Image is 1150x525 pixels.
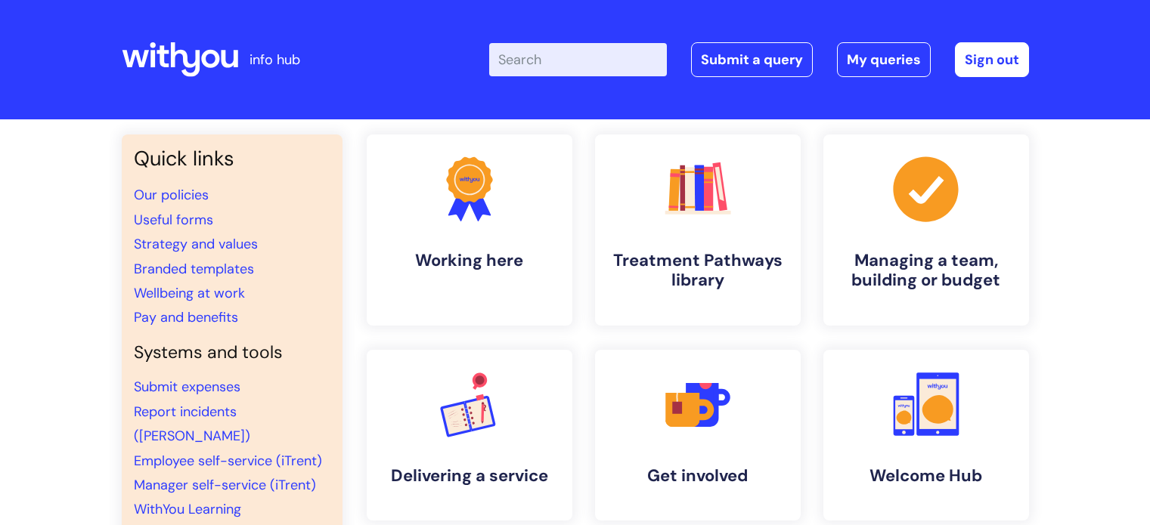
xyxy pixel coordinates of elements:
a: WithYou Learning [134,500,241,518]
div: | - [489,42,1029,77]
h4: Treatment Pathways library [607,251,789,291]
a: Sign out [955,42,1029,77]
a: Wellbeing at work [134,284,245,302]
a: Employee self-service (iTrent) [134,452,322,470]
h4: Get involved [607,466,789,486]
a: Working here [367,134,572,326]
h4: Delivering a service [379,466,560,486]
a: Treatment Pathways library [595,134,801,326]
a: Submit a query [691,42,813,77]
h4: Welcome Hub [835,466,1017,486]
a: Submit expenses [134,378,240,396]
input: Search [489,43,667,76]
a: Useful forms [134,211,213,229]
a: Pay and benefits [134,308,238,326]
a: Delivering a service [367,350,572,520]
a: Branded templates [134,260,254,278]
a: Our policies [134,186,209,204]
h4: Managing a team, building or budget [835,251,1017,291]
a: My queries [837,42,931,77]
h3: Quick links [134,147,330,171]
a: Manager self-service (iTrent) [134,476,316,494]
h4: Systems and tools [134,342,330,363]
a: Welcome Hub [823,350,1029,520]
p: info hub [250,48,300,72]
a: Managing a team, building or budget [823,134,1029,326]
a: Strategy and values [134,235,258,253]
h4: Working here [379,251,560,270]
a: Report incidents ([PERSON_NAME]) [134,403,250,445]
a: Get involved [595,350,801,520]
